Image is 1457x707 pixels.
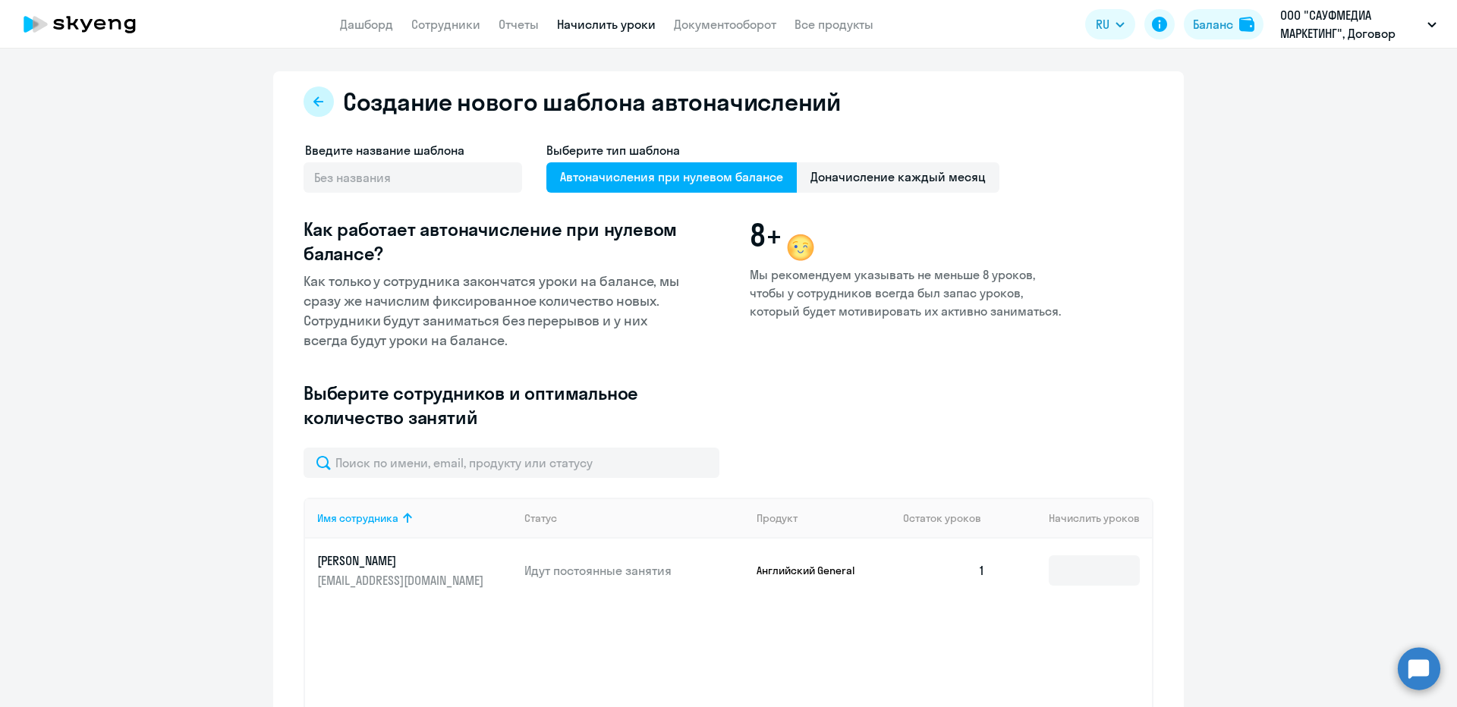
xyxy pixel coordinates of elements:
p: [PERSON_NAME] [317,552,487,569]
a: Сотрудники [411,17,480,32]
div: Продукт [757,511,892,525]
span: Введите название шаблона [305,143,464,158]
span: Доначисление каждый месяц [797,162,999,193]
span: Автоначисления при нулевом балансе [546,162,797,193]
span: Остаток уроков [903,511,981,525]
div: Имя сотрудника [317,511,512,525]
h3: Как работает автоначисление при нулевом балансе? [304,217,688,266]
p: [EMAIL_ADDRESS][DOMAIN_NAME] [317,572,487,589]
input: Поиск по имени, email, продукту или статусу [304,448,719,478]
h2: Создание нового шаблона автоначислений [343,86,841,117]
input: Без названия [304,162,522,193]
p: Английский General [757,564,870,577]
button: RU [1085,9,1135,39]
a: Дашборд [340,17,393,32]
th: Начислить уроков [997,498,1152,539]
a: Документооборот [674,17,776,32]
a: Все продукты [795,17,873,32]
h3: Выберите сотрудников и оптимальное количество занятий [304,381,688,429]
div: Статус [524,511,744,525]
p: Мы рекомендуем указывать не меньше 8 уроков, чтобы у сотрудников всегда был запас уроков, который... [750,266,1062,320]
div: Баланс [1193,15,1233,33]
a: Отчеты [499,17,539,32]
img: balance [1239,17,1254,32]
button: Балансbalance [1184,9,1263,39]
a: Начислить уроки [557,17,656,32]
span: RU [1096,15,1109,33]
h4: Выберите тип шаблона [546,141,999,159]
span: 8+ [750,217,782,253]
div: Имя сотрудника [317,511,398,525]
p: Как только у сотрудника закончатся уроки на балансе, мы сразу же начислим фиксированное количеств... [304,272,688,350]
p: ООО "САУФМЕДИА МАРКЕТИНГ", Договор ЧК-60/40 Маркетинг [1280,6,1421,42]
div: Остаток уроков [903,511,997,525]
button: ООО "САУФМЕДИА МАРКЕТИНГ", Договор ЧК-60/40 Маркетинг [1273,6,1444,42]
img: wink [782,229,819,266]
a: [PERSON_NAME][EMAIL_ADDRESS][DOMAIN_NAME] [317,552,512,589]
td: 1 [891,539,997,602]
p: Идут постоянные занятия [524,562,744,579]
div: Продукт [757,511,798,525]
div: Статус [524,511,557,525]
